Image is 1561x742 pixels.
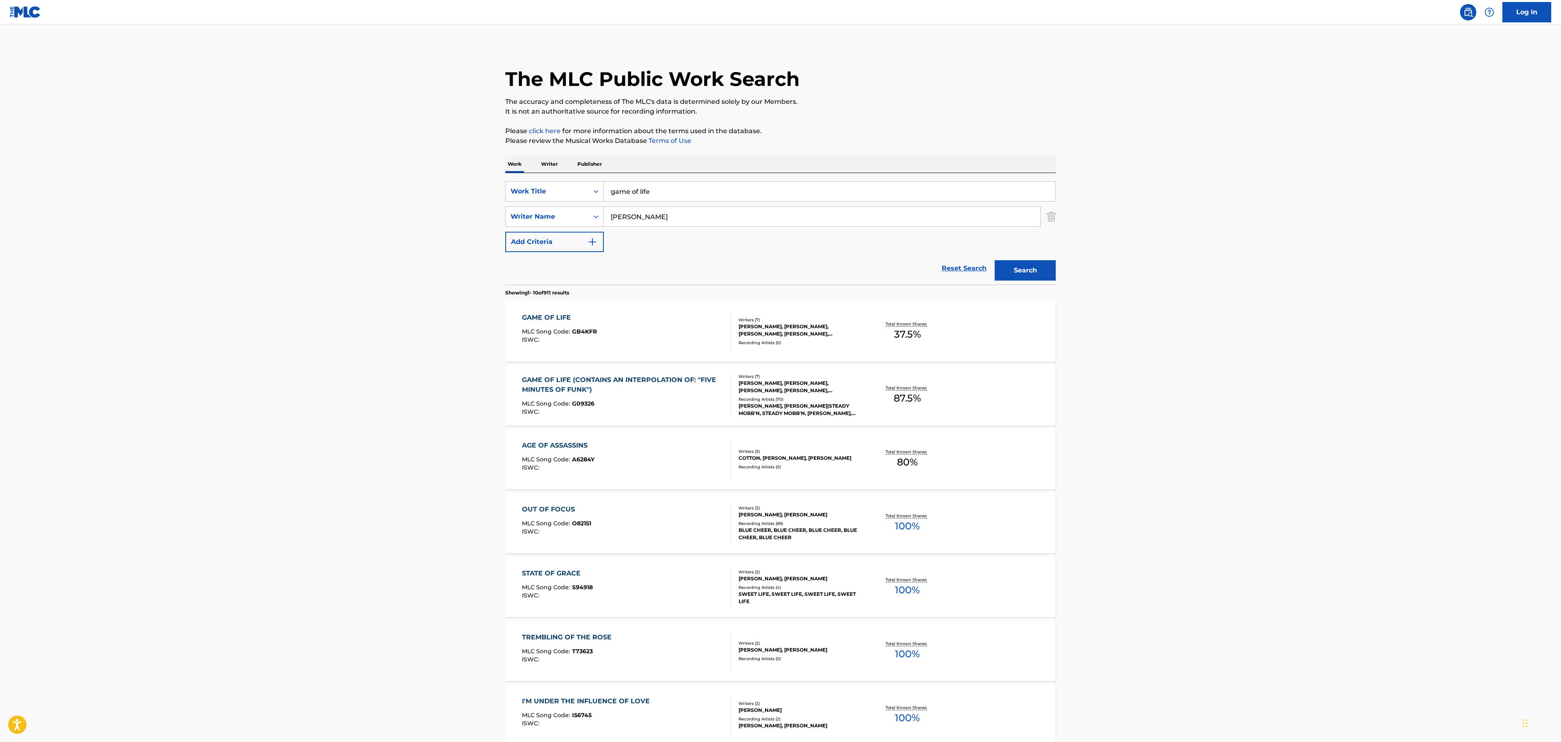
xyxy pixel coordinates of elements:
div: [PERSON_NAME], [PERSON_NAME] [739,646,862,654]
div: Recording Artists ( 2 ) [739,716,862,722]
div: STATE OF GRACE [522,569,593,578]
p: It is not an authoritative source for recording information. [505,107,1056,116]
div: Writer Name [511,212,584,222]
div: I'M UNDER THE INFLUENCE OF LOVE [522,696,654,706]
a: OUT OF FOCUSMLC Song Code:O82151ISWC:Writers (3)[PERSON_NAME], [PERSON_NAME]Recording Artists (89... [505,492,1056,553]
a: Public Search [1460,4,1476,20]
div: AGE OF ASSASSINS [522,441,594,450]
div: Writers ( 2 ) [739,640,862,646]
img: MLC Logo [10,6,41,18]
div: Writers ( 3 ) [739,448,862,454]
form: Search Form [505,181,1056,285]
p: Total Known Shares: [886,385,929,391]
div: COTTON, [PERSON_NAME], [PERSON_NAME] [739,454,862,462]
span: MLC Song Code : [522,584,572,591]
span: ISWC : [522,720,541,727]
span: ISWC : [522,528,541,535]
span: 80 % [897,455,918,470]
p: Total Known Shares: [886,577,929,583]
div: Writers ( 3 ) [739,505,862,511]
div: [PERSON_NAME], [PERSON_NAME] [739,511,862,518]
p: Showing 1 - 10 of 911 results [505,289,569,296]
div: Recording Artists ( 4 ) [739,584,862,591]
p: Work [505,156,524,173]
div: [PERSON_NAME], [PERSON_NAME], [PERSON_NAME], [PERSON_NAME], [PERSON_NAME], [PERSON_NAME], [PERSON... [739,323,862,338]
div: Writers ( 7 ) [739,317,862,323]
div: Work Title [511,187,584,196]
span: GB4KFR [572,328,597,335]
span: A6284Y [572,456,594,463]
div: GAME OF LIFE [522,313,597,323]
span: 87.5 % [894,391,921,406]
span: MLC Song Code : [522,711,572,719]
span: S94918 [572,584,593,591]
div: Recording Artists ( 0 ) [739,340,862,346]
img: help [1484,7,1494,17]
span: 100 % [895,583,920,597]
div: Help [1481,4,1497,20]
span: MLC Song Code : [522,648,572,655]
p: Total Known Shares: [886,641,929,647]
a: AGE OF ASSASSINSMLC Song Code:A6284YISWC:Writers (3)COTTON, [PERSON_NAME], [PERSON_NAME]Recording... [505,428,1056,490]
div: Recording Artists ( 0 ) [739,656,862,662]
div: [PERSON_NAME], [PERSON_NAME] [739,722,862,729]
span: MLC Song Code : [522,400,572,407]
p: Total Known Shares: [886,705,929,711]
a: GAME OF LIFE (CONTAINS AN INTERPOLATION OF: "FIVE MINUTES OF FUNK")MLC Song Code:G09326ISWC:Write... [505,364,1056,426]
p: Please review the Musical Works Database [505,136,1056,146]
span: ISWC : [522,656,541,663]
div: TREMBLING OF THE ROSE [522,632,616,642]
span: 100 % [895,711,920,725]
div: Recording Artists ( 89 ) [739,520,862,527]
span: ISWC : [522,336,541,343]
div: Drag [1523,711,1528,735]
div: Writers ( 2 ) [739,700,862,707]
div: Writers ( 2 ) [739,569,862,575]
div: BLUE CHEER, BLUE CHEER, BLUE CHEER, BLUE CHEER, BLUE CHEER [739,527,862,541]
div: [PERSON_NAME] [739,707,862,714]
span: T73623 [572,648,593,655]
div: OUT OF FOCUS [522,505,591,514]
span: ISWC : [522,464,541,471]
a: GAME OF LIFEMLC Song Code:GB4KFRISWC:Writers (7)[PERSON_NAME], [PERSON_NAME], [PERSON_NAME], [PER... [505,301,1056,362]
iframe: Chat Widget [1520,703,1561,742]
div: SWEET LIFE, SWEET LIFE, SWEET LIFE, SWEET LIFE [739,591,862,605]
img: search [1463,7,1473,17]
span: ISWC : [522,592,541,599]
div: Recording Artists ( 0 ) [739,464,862,470]
a: Terms of Use [647,137,691,145]
div: [PERSON_NAME], [PERSON_NAME]|STEADY MOBB'N, STEADY MOBB'N, [PERSON_NAME], [PERSON_NAME]|STEADY MO... [739,402,862,417]
span: 37.5 % [894,327,921,342]
p: The accuracy and completeness of The MLC's data is determined solely by our Members. [505,97,1056,107]
p: Please for more information about the terms used in the database. [505,126,1056,136]
span: MLC Song Code : [522,456,572,463]
div: Recording Artists ( 70 ) [739,396,862,402]
a: STATE OF GRACEMLC Song Code:S94918ISWC:Writers (2)[PERSON_NAME], [PERSON_NAME]Recording Artists (... [505,556,1056,617]
button: Search [995,260,1056,281]
a: Reset Search [938,259,991,277]
p: Total Known Shares: [886,321,929,327]
span: MLC Song Code : [522,328,572,335]
div: [PERSON_NAME], [PERSON_NAME] [739,575,862,582]
img: 9d2ae6d4665cec9f34b9.svg [588,237,597,247]
span: I56745 [572,711,592,719]
span: MLC Song Code : [522,520,572,527]
a: Log In [1502,2,1551,22]
p: Total Known Shares: [886,449,929,455]
span: ISWC : [522,408,541,415]
span: 100 % [895,519,920,533]
a: click here [529,127,561,135]
div: Writers ( 7 ) [739,373,862,380]
a: TREMBLING OF THE ROSEMLC Song Code:T73623ISWC:Writers (2)[PERSON_NAME], [PERSON_NAME]Recording Ar... [505,620,1056,681]
p: Publisher [575,156,604,173]
div: [PERSON_NAME], [PERSON_NAME], [PERSON_NAME], [PERSON_NAME], [PERSON_NAME], [PERSON_NAME], [PERSON... [739,380,862,394]
span: 100 % [895,647,920,661]
h1: The MLC Public Work Search [505,67,800,91]
span: G09326 [572,400,594,407]
div: GAME OF LIFE (CONTAINS AN INTERPOLATION OF: "FIVE MINUTES OF FUNK") [522,375,724,395]
span: O82151 [572,520,591,527]
button: Add Criteria [505,232,604,252]
p: Writer [539,156,560,173]
p: Total Known Shares: [886,513,929,519]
